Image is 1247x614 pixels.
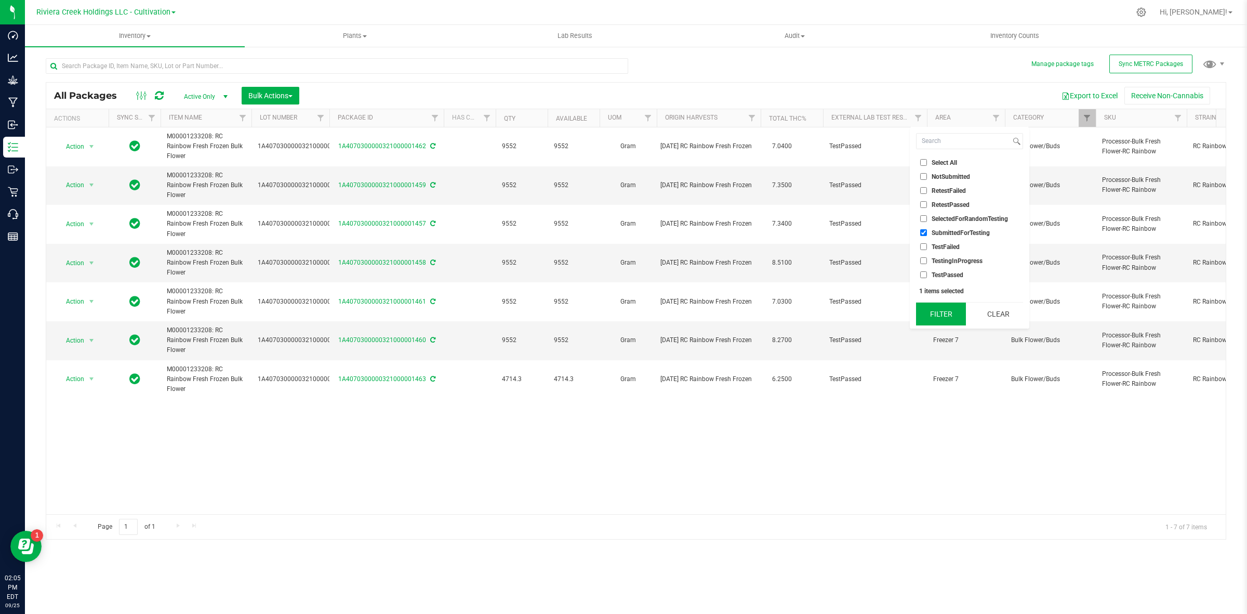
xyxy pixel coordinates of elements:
span: 1A4070300000321000001459 [258,180,346,190]
span: Sync from Compliance System [429,142,435,150]
a: Filter [910,109,927,127]
span: 7.3500 [767,178,797,193]
button: Export to Excel [1055,87,1124,104]
span: Freezer 7 [933,374,999,384]
span: Action [57,178,85,192]
input: SelectedForRandomTesting [920,215,927,222]
a: Category [1013,114,1044,121]
span: SubmittedForTesting [932,230,990,236]
button: Clear [973,303,1023,325]
span: Bulk Flower/Buds [1011,219,1090,229]
span: M00001233208: RC Rainbow Fresh Frozen Bulk Flower [167,248,245,278]
span: Processor-Bulk Fresh Flower-RC Rainbow [1102,253,1180,272]
span: Processor-Bulk Fresh Flower-RC Rainbow [1102,214,1180,234]
span: Riviera Creek Holdings LLC - Cultivation [36,8,170,17]
span: 9552 [554,219,593,229]
span: TestingInProgress [932,258,983,264]
div: 1 items selected [919,288,1020,295]
input: TestingInProgress [920,257,927,264]
span: 9552 [554,141,593,151]
div: Value 1: 2025-09-22 RC Rainbow Fresh Frozen [660,219,758,229]
inline-svg: Dashboard [8,30,18,41]
a: Sync Status [117,114,157,121]
a: 1A4070300000321000001459 [338,181,426,189]
a: Plants [245,25,465,47]
span: Select All [932,160,957,166]
span: TestFailed [932,244,960,250]
a: Total THC% [769,115,806,122]
span: TestPassed [829,297,921,307]
span: Gram [606,180,651,190]
button: Sync METRC Packages [1109,55,1192,73]
input: Search [917,134,1011,149]
span: select [85,178,98,192]
span: TestPassed [932,272,963,278]
span: Processor-Bulk Fresh Flower-RC Rainbow [1102,331,1180,350]
span: In Sync [129,333,140,347]
span: Bulk Flower/Buds [1011,141,1090,151]
span: Processor-Bulk Fresh Flower-RC Rainbow [1102,137,1180,156]
a: Area [935,114,951,121]
span: 9552 [502,258,541,268]
a: Inventory [25,25,245,47]
span: 9552 [554,335,593,345]
span: Bulk Flower/Buds [1011,180,1090,190]
span: 9552 [502,335,541,345]
input: RetestFailed [920,187,927,194]
a: Filter [1170,109,1187,127]
span: SelectedForRandomTesting [932,216,1008,222]
a: 1A4070300000321000001458 [338,259,426,266]
span: Audit [685,31,904,41]
span: Action [57,333,85,348]
span: M00001233208: RC Rainbow Fresh Frozen Bulk Flower [167,209,245,239]
span: 1A4070300000321000001462 [258,141,346,151]
span: select [85,372,98,386]
span: 9552 [502,180,541,190]
span: Action [57,256,85,270]
span: 9552 [554,258,593,268]
p: 09/25 [5,602,20,609]
inline-svg: Retail [8,187,18,197]
span: RetestFailed [932,188,966,194]
span: Freezer 7 [933,335,999,345]
span: Bulk Flower/Buds [1011,374,1090,384]
span: Gram [606,297,651,307]
span: 8.2700 [767,333,797,348]
span: Inventory Counts [976,31,1053,41]
iframe: Resource center [10,531,42,562]
input: TestFailed [920,243,927,250]
span: 8.5100 [767,255,797,270]
a: Filter [744,109,761,127]
span: In Sync [129,178,140,192]
div: Manage settings [1135,7,1148,17]
a: Strain [1195,114,1216,121]
span: select [85,139,98,154]
inline-svg: Inventory [8,142,18,152]
span: In Sync [129,139,140,153]
span: select [85,333,98,348]
span: Processor-Bulk Fresh Flower-RC Rainbow [1102,369,1180,389]
span: Hi, [PERSON_NAME]! [1160,8,1227,16]
span: Plants [245,31,464,41]
span: 1 - 7 of 7 items [1157,519,1215,534]
a: 1A4070300000321000001457 [338,220,426,227]
span: Processor-Bulk Fresh Flower-RC Rainbow [1102,292,1180,311]
a: 1A4070300000321000001463 [338,375,426,383]
inline-svg: Reports [8,231,18,242]
a: External Lab Test Result [831,114,913,121]
a: UOM [608,114,621,121]
inline-svg: Analytics [8,53,18,63]
span: Gram [606,219,651,229]
span: Processor-Bulk Fresh Flower-RC Rainbow [1102,175,1180,195]
span: Action [57,294,85,309]
span: TestPassed [829,180,921,190]
span: Sync from Compliance System [429,375,435,383]
span: Bulk Flower/Buds [1011,297,1090,307]
a: Lab Results [465,25,685,47]
span: M00001233208: RC Rainbow Fresh Frozen Bulk Flower [167,364,245,395]
span: Bulk Flower/Buds [1011,335,1090,345]
button: Filter [916,303,966,325]
a: Filter [234,109,251,127]
span: M00001233208: RC Rainbow Fresh Frozen Bulk Flower [167,325,245,356]
span: M00001233208: RC Rainbow Fresh Frozen Bulk Flower [167,132,245,162]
